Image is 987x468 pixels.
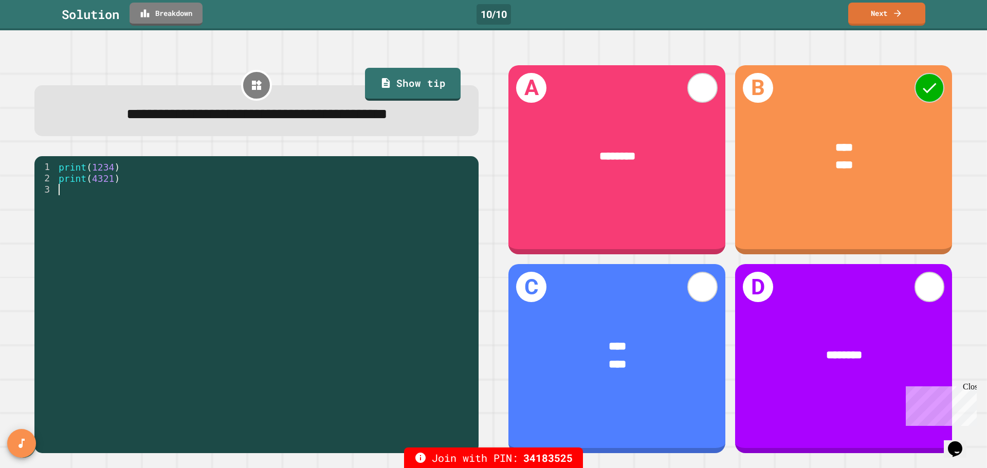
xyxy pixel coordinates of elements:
[130,3,203,26] a: Breakdown
[7,429,36,458] button: SpeedDial basic example
[34,184,57,195] div: 3
[34,173,57,184] div: 2
[365,68,461,101] a: Show tip
[62,5,119,24] div: Solution
[4,4,71,65] div: Chat with us now!Close
[516,73,546,103] h1: A
[848,3,925,26] a: Next
[34,161,57,173] div: 1
[743,73,773,103] h1: B
[523,450,573,465] span: 34183525
[404,447,583,468] div: Join with PIN:
[902,382,977,426] iframe: chat widget
[743,272,773,302] h1: D
[477,4,511,25] div: 10 / 10
[516,272,546,302] h1: C
[944,427,977,458] iframe: chat widget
